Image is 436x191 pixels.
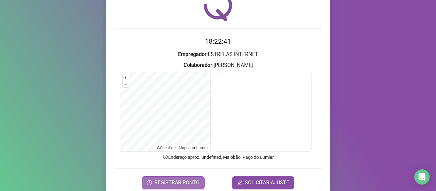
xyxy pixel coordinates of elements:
[147,180,152,185] span: clock-circle
[178,51,207,57] strong: Empregador
[232,176,294,189] button: editSOLICITAR AJUSTE
[184,62,212,68] strong: Colaborador
[160,146,186,150] a: OpenStreetMap
[154,179,199,187] span: REGISTRAR PONTO
[142,176,205,189] button: REGISTRAR PONTO
[162,154,168,160] span: info-circle
[245,179,289,187] span: SOLICITAR AJUSTE
[123,81,129,87] button: –
[205,38,231,45] time: 18:22:41
[123,75,129,81] button: +
[237,180,242,185] span: edit
[114,154,322,161] p: Endereço aprox. : undefined, Maiobão, Paço do Lumiar
[414,169,430,185] div: Open Intercom Messenger
[114,61,322,70] h3: : [PERSON_NAME]
[114,50,322,59] h3: : ESTRELAS INTERNET
[157,146,208,150] li: © contributors.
